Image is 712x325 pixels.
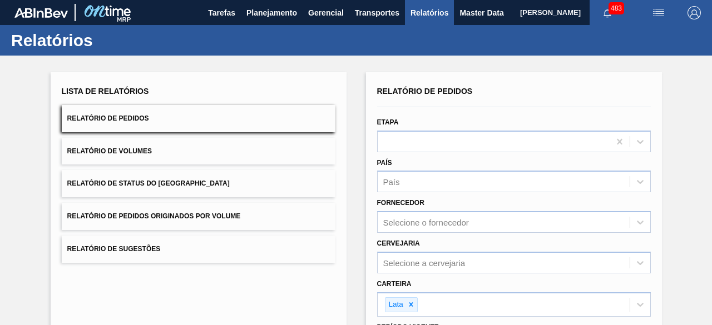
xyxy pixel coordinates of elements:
[383,218,469,227] div: Selecione o fornecedor
[377,118,399,126] label: Etapa
[377,159,392,167] label: País
[385,298,405,312] div: Lata
[377,199,424,207] label: Fornecedor
[377,239,420,247] label: Cervejaria
[208,6,235,19] span: Tarefas
[62,138,335,165] button: Relatório de Volumes
[67,179,230,187] span: Relatório de Status do [GEOGRAPHIC_DATA]
[11,34,209,47] h1: Relatórios
[688,6,701,19] img: Logout
[67,245,161,253] span: Relatório de Sugestões
[62,170,335,197] button: Relatório de Status do [GEOGRAPHIC_DATA]
[652,6,665,19] img: userActions
[62,236,335,263] button: Relatório de Sugestões
[308,6,344,19] span: Gerencial
[62,105,335,132] button: Relatório de Pedidos
[377,87,473,96] span: Relatório de Pedidos
[14,8,68,18] img: TNhmsLtSVTkK8tSr43FrP2fwEKptu5GPRR3wAAAABJRU5ErkJggg==
[355,6,399,19] span: Transportes
[459,6,503,19] span: Master Data
[62,203,335,230] button: Relatório de Pedidos Originados por Volume
[67,114,149,122] span: Relatório de Pedidos
[411,6,448,19] span: Relatórios
[246,6,297,19] span: Planejamento
[590,5,625,21] button: Notificações
[383,258,466,267] div: Selecione a cervejaria
[62,87,149,96] span: Lista de Relatórios
[67,212,241,220] span: Relatório de Pedidos Originados por Volume
[609,2,624,14] span: 483
[383,177,400,187] div: País
[67,147,152,155] span: Relatório de Volumes
[377,280,412,288] label: Carteira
